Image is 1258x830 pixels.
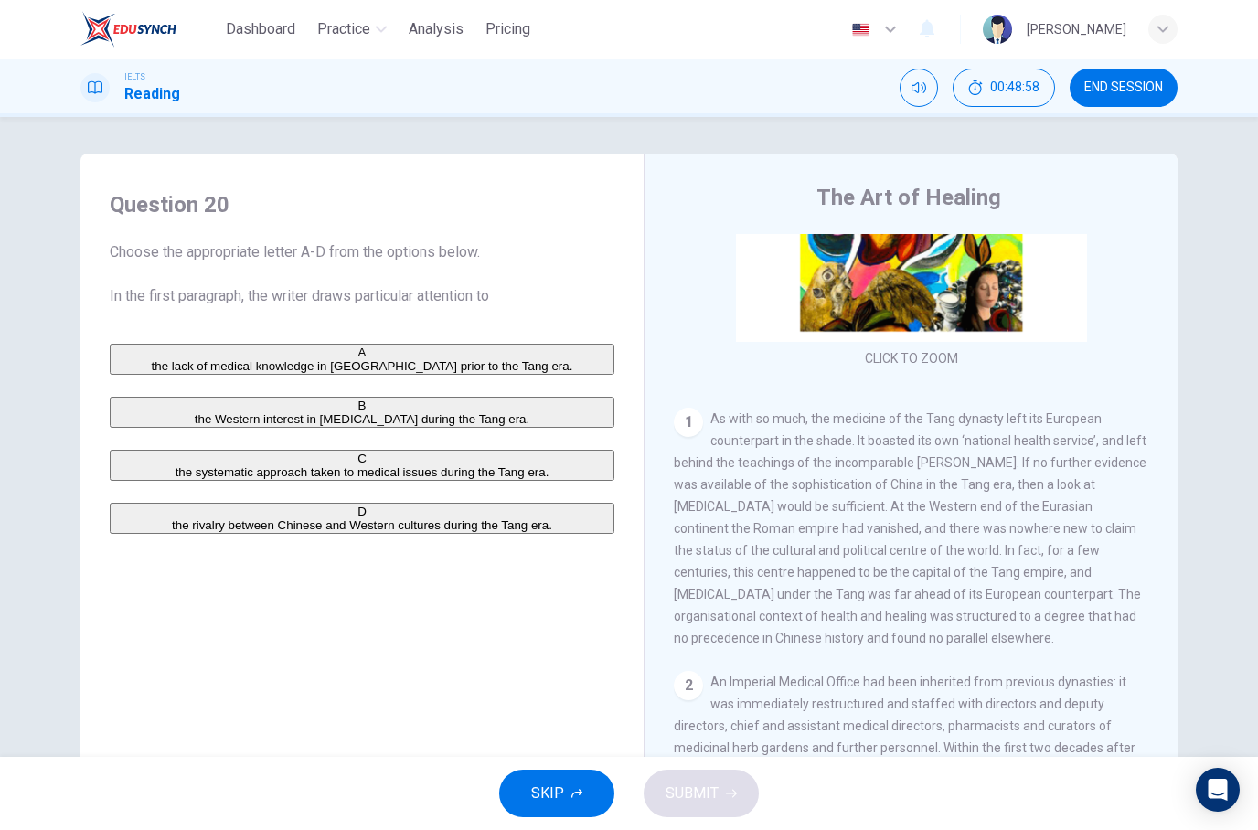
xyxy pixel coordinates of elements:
div: B [112,399,613,412]
img: en [849,23,872,37]
span: the systematic approach taken to medical issues during the Tang era. [176,465,549,479]
button: 00:48:58 [953,69,1055,107]
span: Choose the appropriate letter A-D from the options below. In the first paragraph, the writer draw... [110,241,614,307]
div: A [112,346,613,359]
button: Practice [310,13,394,46]
div: Open Intercom Messenger [1196,768,1240,812]
h1: Reading [124,83,180,105]
span: Pricing [485,18,530,40]
img: Profile picture [983,15,1012,44]
button: Pricing [478,13,538,46]
span: END SESSION [1084,80,1163,95]
a: EduSynch logo [80,11,219,48]
span: As with so much, the medicine of the Tang dynasty left its European counterpart in the shade. It ... [674,411,1146,645]
div: 2 [674,671,703,700]
span: Practice [317,18,370,40]
span: SKIP [531,781,564,806]
span: 00:48:58 [990,80,1039,95]
button: Bthe Western interest in [MEDICAL_DATA] during the Tang era. [110,397,614,428]
button: Dashboard [219,13,303,46]
span: the rivalry between Chinese and Western cultures during the Tang era. [172,518,552,532]
span: the Western interest in [MEDICAL_DATA] during the Tang era. [195,412,529,426]
img: EduSynch logo [80,11,176,48]
div: D [112,505,613,518]
button: Athe lack of medical knowledge in [GEOGRAPHIC_DATA] prior to the Tang era. [110,344,614,375]
span: Analysis [409,18,464,40]
div: [PERSON_NAME] [1027,18,1126,40]
button: Dthe rivalry between Chinese and Western cultures during the Tang era. [110,503,614,534]
button: Analysis [401,13,471,46]
span: Dashboard [226,18,295,40]
h4: Question 20 [110,190,614,219]
h4: The Art of Healing [816,183,1001,212]
span: the lack of medical knowledge in [GEOGRAPHIC_DATA] prior to the Tang era. [152,359,573,373]
button: Cthe systematic approach taken to medical issues during the Tang era. [110,450,614,481]
div: 1 [674,408,703,437]
div: C [112,452,613,465]
div: Hide [953,69,1055,107]
button: END SESSION [1070,69,1178,107]
div: Mute [900,69,938,107]
button: SKIP [499,770,614,817]
span: IELTS [124,70,145,83]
